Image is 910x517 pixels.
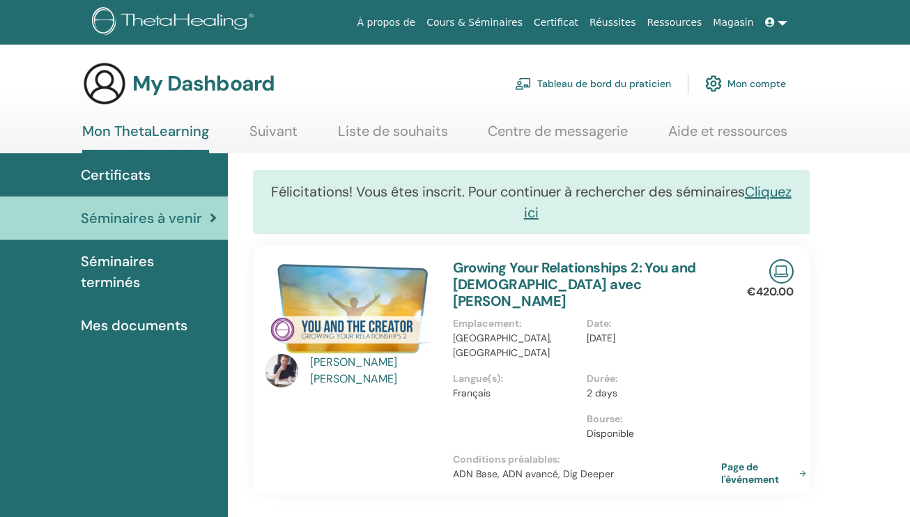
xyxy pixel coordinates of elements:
[747,284,794,300] p: €420.00
[488,123,628,150] a: Centre de messagerie
[453,331,579,360] p: [GEOGRAPHIC_DATA], [GEOGRAPHIC_DATA]
[453,258,696,310] a: Growing Your Relationships 2: You and [DEMOGRAPHIC_DATA] avec [PERSON_NAME]
[421,10,528,36] a: Cours & Séminaires
[453,316,579,331] p: Emplacement :
[81,208,202,229] span: Séminaires à venir
[587,386,713,401] p: 2 days
[81,164,151,185] span: Certificats
[642,10,708,36] a: Ressources
[81,315,187,336] span: Mes documents
[253,170,810,234] div: Félicitations! Vous êtes inscrit. Pour continuer à rechercher des séminaires
[587,371,713,386] p: Durée :
[707,10,759,36] a: Magasin
[721,461,812,486] a: Page de l'événement
[453,467,722,481] p: ADN Base, ADN avancé, Dig Deeper
[668,123,787,150] a: Aide et ressources
[587,331,713,346] p: [DATE]
[265,259,436,358] img: Growing Your Relationships 2: You and God
[587,316,713,331] p: Date :
[453,371,579,386] p: Langue(s) :
[82,61,127,106] img: generic-user-icon.jpg
[587,412,713,426] p: Bourse :
[453,386,579,401] p: Français
[528,10,584,36] a: Certificat
[352,10,422,36] a: À propos de
[310,354,439,387] a: [PERSON_NAME] [PERSON_NAME]
[338,123,448,150] a: Liste de souhaits
[515,77,532,90] img: chalkboard-teacher.svg
[705,72,722,95] img: cog.svg
[132,71,275,96] h3: My Dashboard
[769,259,794,284] img: Live Online Seminar
[705,68,786,99] a: Mon compte
[515,68,671,99] a: Tableau de bord du praticien
[81,251,217,293] span: Séminaires terminés
[92,7,259,38] img: logo.png
[587,426,713,441] p: Disponible
[265,354,298,387] img: default.jpg
[82,123,209,153] a: Mon ThetaLearning
[249,123,298,150] a: Suivant
[584,10,641,36] a: Réussites
[453,452,722,467] p: Conditions préalables :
